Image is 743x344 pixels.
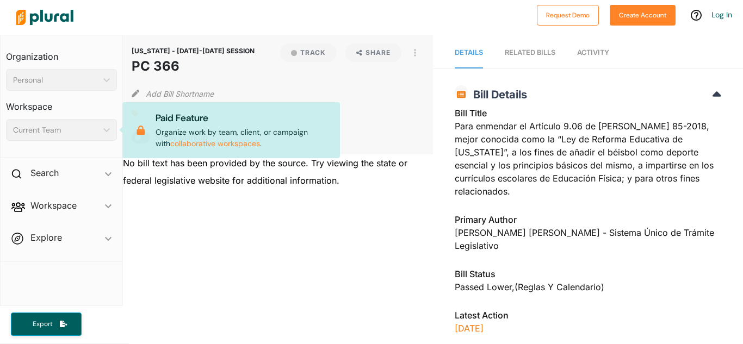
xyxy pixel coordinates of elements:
p: [DATE] [455,322,721,335]
h3: Bill Title [455,107,721,120]
button: Share [341,43,406,62]
span: Activity [577,48,609,57]
h1: PC 366 [132,57,255,76]
div: Current Team [13,124,99,136]
a: Activity [577,37,609,68]
button: Request Demo [537,5,599,26]
div: Para enmendar el Artículo 9.06 de [PERSON_NAME] 85-2018, mejor conocida como la “Ley de Reforma E... [455,107,721,204]
span: Reglas y Calendario [518,282,601,292]
h3: Organization [6,41,117,65]
span: Details [455,48,483,57]
button: Share [345,43,401,62]
span: [US_STATE] - [DATE]-[DATE] SESSION [132,47,255,55]
h3: Primary Author [455,213,721,226]
a: Request Demo [537,9,599,20]
a: RELATED BILLS [505,37,555,68]
div: RELATED BILLS [505,47,555,58]
h3: Workspace [6,91,117,115]
a: Log In [711,10,732,20]
a: Create Account [610,9,676,20]
a: collaborative workspaces [170,139,260,148]
div: [PERSON_NAME] [PERSON_NAME] - Sistema Único de Trámite Legislativo [455,226,721,252]
div: Passed Lower , ( ) [455,280,721,293]
span: Bill Details [468,88,527,101]
div: Personal [13,74,99,86]
span: Export [25,320,60,329]
button: Export [11,312,82,336]
div: No bill text has been provided by the source. Try viewing the state or federal legislative websit... [123,154,433,189]
p: Organize work by team, client, or campaign with . [156,111,331,149]
p: Paid Feature [156,111,331,125]
button: Create Account [610,5,676,26]
button: Track [280,43,337,62]
a: Details [455,37,483,68]
button: Add Bill Shortname [146,85,214,102]
h3: Latest Action [455,309,721,322]
h2: Search [30,167,59,179]
h3: Bill Status [455,267,721,280]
